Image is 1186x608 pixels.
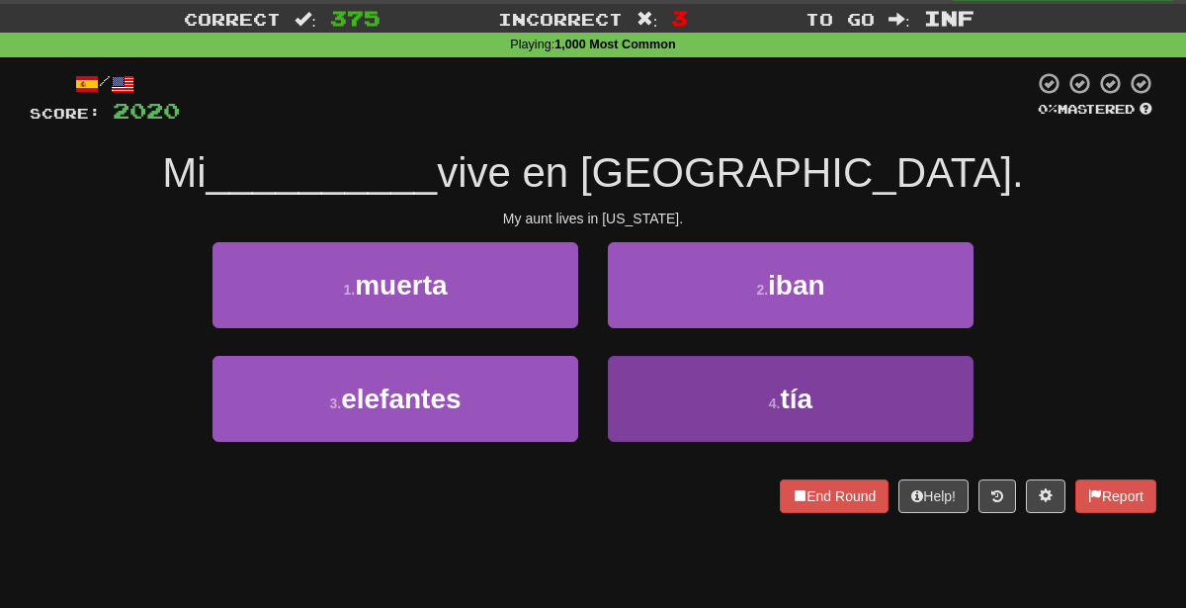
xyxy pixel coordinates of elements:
button: 1.muerta [212,242,578,328]
span: tía [781,384,813,414]
span: : [889,11,910,28]
strong: 1,000 Most Common [554,38,675,51]
span: iban [768,270,825,301]
div: / [30,71,180,96]
div: Mastered [1034,101,1156,119]
span: Incorrect [498,9,623,29]
span: 0 % [1038,101,1058,117]
div: My aunt lives in [US_STATE]. [30,209,1156,228]
small: 1 . [343,282,355,298]
span: Mi [162,149,206,196]
span: 2020 [113,98,180,123]
button: End Round [780,479,889,513]
button: Help! [898,479,969,513]
span: Correct [184,9,281,29]
span: To go [805,9,875,29]
span: 375 [330,6,381,30]
small: 2 . [756,282,768,298]
span: muerta [355,270,447,301]
button: Report [1075,479,1156,513]
button: 3.elefantes [212,356,578,442]
button: 4.tía [608,356,974,442]
button: 2.iban [608,242,974,328]
span: : [636,11,658,28]
span: vive en [GEOGRAPHIC_DATA]. [437,149,1024,196]
span: 3 [671,6,688,30]
span: elefantes [341,384,461,414]
button: Round history (alt+y) [978,479,1016,513]
small: 3 . [329,395,341,411]
span: __________ [207,149,438,196]
small: 4 . [769,395,781,411]
span: Score: [30,105,101,122]
span: : [295,11,316,28]
span: Inf [924,6,974,30]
